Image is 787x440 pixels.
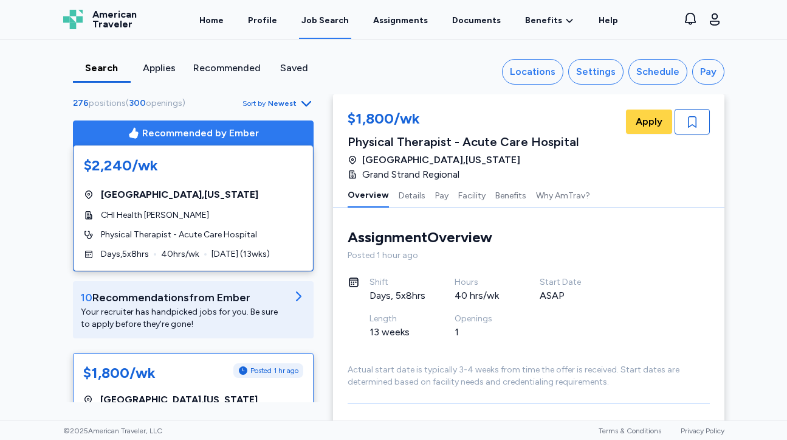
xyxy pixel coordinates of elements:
[348,109,579,131] div: $1,800/wk
[299,1,351,39] a: Job Search
[700,65,717,79] div: Pay
[568,59,624,85] button: Settings
[510,65,555,79] div: Locations
[540,276,596,288] div: Start Date
[348,364,710,388] div: Actual start date is typically 3-4 weeks from time the offer is received. Start dates are determi...
[242,96,314,111] button: Sort byNewest
[626,110,672,134] button: Apply
[525,15,574,27] a: Benefits
[399,182,425,208] button: Details
[63,426,162,436] span: © 2025 American Traveler, LLC
[455,276,510,288] div: Hours
[81,289,286,306] div: Recommendation s from Ember
[81,291,92,304] span: 10
[369,325,425,340] div: 13 weeks
[455,325,510,340] div: 1
[270,61,318,75] div: Saved
[636,114,662,129] span: Apply
[362,153,520,167] span: [GEOGRAPHIC_DATA] , [US_STATE]
[536,182,590,208] button: Why AmTrav?
[268,99,297,108] span: Newest
[81,306,286,330] div: Your recruiter has handpicked jobs for you. Be sure to apply before they're gone!
[599,427,661,435] a: Terms & Conditions
[250,366,298,375] span: Posted 1 hr ago
[348,182,389,208] button: Overview
[101,187,258,202] span: [GEOGRAPHIC_DATA] , [US_STATE]
[576,65,616,79] div: Settings
[369,288,425,303] div: Days, 5x8hrs
[369,276,425,288] div: Shift
[348,250,710,262] div: Posted 1 hour ago
[78,61,126,75] div: Search
[101,209,209,222] span: CHI Health [PERSON_NAME]
[540,288,596,303] div: ASAP
[73,98,89,108] span: 276
[73,97,190,110] div: ( )
[369,313,425,325] div: Length
[101,229,257,241] span: Physical Therapist - Acute Care Hospital
[348,228,492,247] div: Assignment Overview
[348,418,710,438] h3: Details
[301,15,349,27] div: Job Search
[242,99,266,108] span: Sort by
[63,10,83,29] img: Logo
[525,15,562,27] span: Benefits
[362,167,459,182] span: Grand Strand Regional
[348,133,579,150] div: Physical Therapist - Acute Care Hospital
[211,248,270,260] span: [DATE] ( 13 wks)
[681,427,724,435] a: Privacy Policy
[142,126,259,141] span: Recommended by Ember
[101,248,149,260] span: Days , 5 x 8 hrs
[129,98,146,108] span: 300
[89,98,126,108] span: positions
[92,10,137,29] span: American Traveler
[692,59,724,85] button: Pay
[455,288,510,303] div: 40 hrs/wk
[146,98,182,108] span: openings
[84,156,303,175] div: $2,240/wk
[636,65,679,79] div: Schedule
[161,248,199,260] span: 40 hrs/wk
[502,59,563,85] button: Locations
[193,61,261,75] div: Recommended
[83,363,156,383] div: $1,800/wk
[628,59,687,85] button: Schedule
[455,313,510,325] div: Openings
[495,182,526,208] button: Benefits
[435,182,448,208] button: Pay
[458,182,486,208] button: Facility
[100,393,258,407] span: [GEOGRAPHIC_DATA] , [US_STATE]
[136,61,184,75] div: Applies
